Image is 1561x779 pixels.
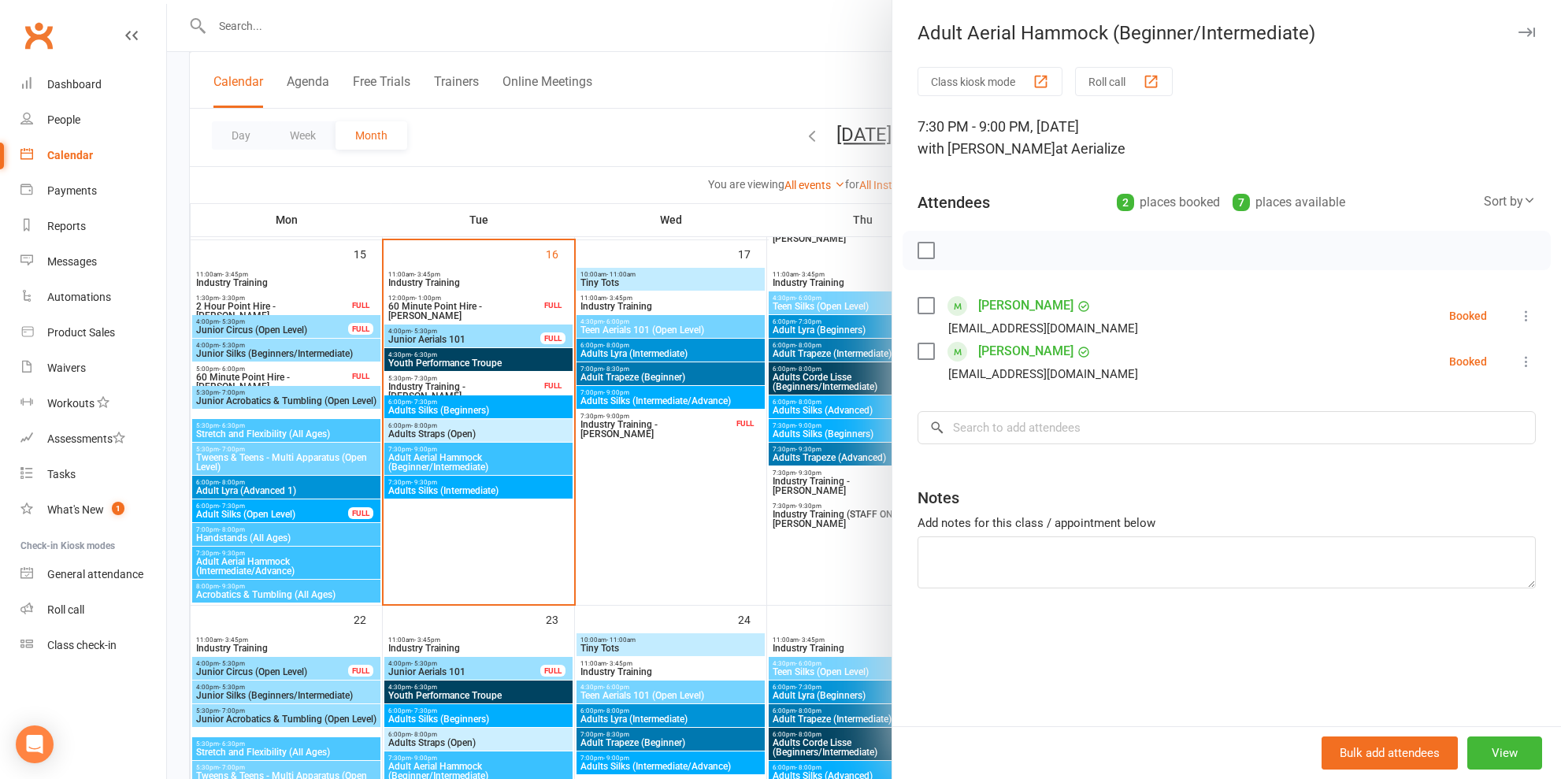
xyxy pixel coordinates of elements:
[20,67,166,102] a: Dashboard
[47,432,125,445] div: Assessments
[47,397,95,410] div: Workouts
[47,78,102,91] div: Dashboard
[20,173,166,209] a: Payments
[47,255,97,268] div: Messages
[918,487,959,509] div: Notes
[20,315,166,351] a: Product Sales
[19,16,58,55] a: Clubworx
[1449,356,1487,367] div: Booked
[47,220,86,232] div: Reports
[20,351,166,386] a: Waivers
[20,280,166,315] a: Automations
[20,592,166,628] a: Roll call
[20,557,166,592] a: General attendance kiosk mode
[20,492,166,528] a: What's New1
[1233,191,1345,213] div: places available
[47,568,143,581] div: General attendance
[47,362,86,374] div: Waivers
[20,457,166,492] a: Tasks
[20,209,166,244] a: Reports
[1467,736,1542,770] button: View
[47,603,84,616] div: Roll call
[1117,194,1134,211] div: 2
[16,725,54,763] div: Open Intercom Messenger
[978,293,1073,318] a: [PERSON_NAME]
[918,140,1055,157] span: with [PERSON_NAME]
[1055,140,1125,157] span: at Aerialize
[47,503,104,516] div: What's New
[20,421,166,457] a: Assessments
[47,468,76,480] div: Tasks
[948,364,1138,384] div: [EMAIL_ADDRESS][DOMAIN_NAME]
[47,113,80,126] div: People
[47,184,97,197] div: Payments
[1233,194,1250,211] div: 7
[918,514,1536,532] div: Add notes for this class / appointment below
[20,386,166,421] a: Workouts
[918,67,1062,96] button: Class kiosk mode
[20,244,166,280] a: Messages
[47,149,93,161] div: Calendar
[1484,191,1536,212] div: Sort by
[918,116,1536,160] div: 7:30 PM - 9:00 PM, [DATE]
[20,138,166,173] a: Calendar
[47,326,115,339] div: Product Sales
[1449,310,1487,321] div: Booked
[20,102,166,138] a: People
[47,291,111,303] div: Automations
[47,639,117,651] div: Class check-in
[948,318,1138,339] div: [EMAIL_ADDRESS][DOMAIN_NAME]
[918,411,1536,444] input: Search to add attendees
[112,502,124,515] span: 1
[1322,736,1458,770] button: Bulk add attendees
[892,22,1561,44] div: Adult Aerial Hammock (Beginner/Intermediate)
[918,191,990,213] div: Attendees
[1117,191,1220,213] div: places booked
[20,628,166,663] a: Class kiosk mode
[1075,67,1173,96] button: Roll call
[978,339,1073,364] a: [PERSON_NAME]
